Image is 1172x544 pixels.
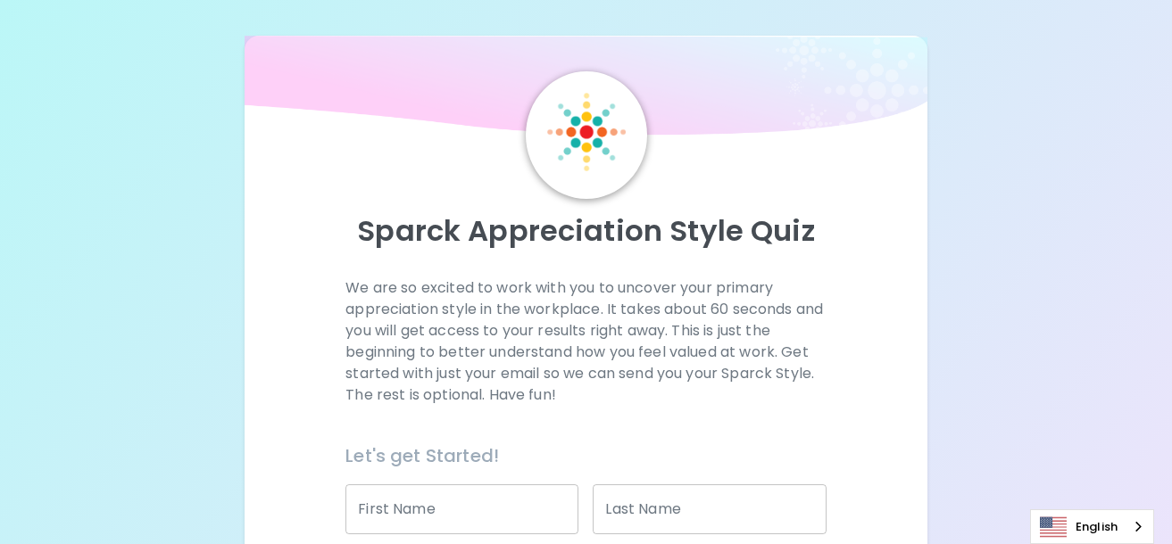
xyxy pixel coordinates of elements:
img: wave [245,36,928,144]
p: We are so excited to work with you to uncover your primary appreciation style in the workplace. I... [345,277,826,406]
p: Sparck Appreciation Style Quiz [266,213,907,249]
div: Language [1030,509,1154,544]
aside: Language selected: English [1030,509,1154,544]
a: English [1031,510,1153,543]
img: Sparck Logo [547,93,626,171]
h6: Let's get Started! [345,441,826,470]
